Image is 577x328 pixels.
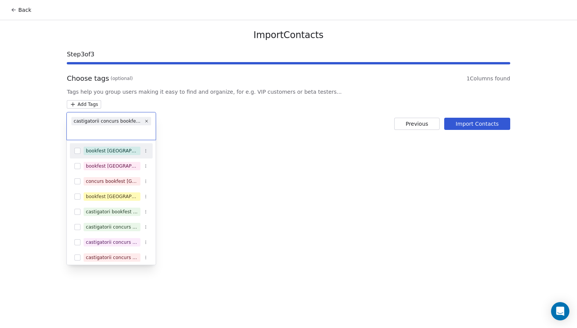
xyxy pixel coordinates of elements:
div: concurs bookfest [GEOGRAPHIC_DATA] 2025 [86,178,138,185]
div: castigatorii concurs bookfest [GEOGRAPHIC_DATA] 2025 [74,118,142,125]
div: castigatori bookfest bucuresti 2025 [86,208,138,215]
div: castigatorii concurs bookfest timisoara 2025 [86,254,138,261]
div: bookfest [GEOGRAPHIC_DATA] concurs 2024 [86,163,138,170]
div: castigatorii concurs bookfest [GEOGRAPHIC_DATA] 2025 [86,224,138,230]
div: castigatorii concurs bookfest targu mures 2025 [86,239,138,246]
div: bookfest [GEOGRAPHIC_DATA] 2025 vezi programul [86,147,138,154]
div: bookfest [GEOGRAPHIC_DATA] 2024 [86,193,138,200]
